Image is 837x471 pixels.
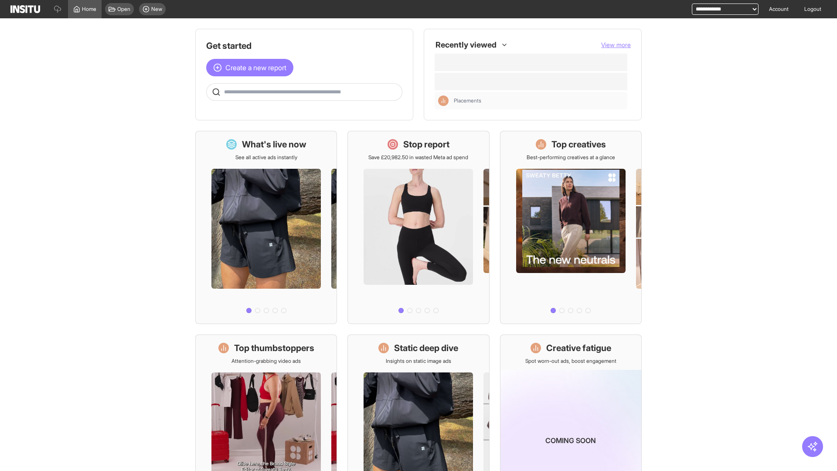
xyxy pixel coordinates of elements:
[601,41,631,49] button: View more
[10,5,40,13] img: Logo
[438,96,449,106] div: Insights
[82,6,96,13] span: Home
[195,131,337,324] a: What's live nowSee all active ads instantly
[403,138,449,150] h1: Stop report
[386,358,451,365] p: Insights on static image ads
[394,342,458,354] h1: Static deep dive
[206,40,402,52] h1: Get started
[242,138,306,150] h1: What's live now
[368,154,468,161] p: Save £20,982.50 in wasted Meta ad spend
[347,131,489,324] a: Stop reportSave £20,982.50 in wasted Meta ad spend
[225,62,286,73] span: Create a new report
[231,358,301,365] p: Attention-grabbing video ads
[151,6,162,13] span: New
[527,154,615,161] p: Best-performing creatives at a glance
[206,59,293,76] button: Create a new report
[454,97,481,104] span: Placements
[500,131,642,324] a: Top creativesBest-performing creatives at a glance
[454,97,624,104] span: Placements
[117,6,130,13] span: Open
[601,41,631,48] span: View more
[551,138,606,150] h1: Top creatives
[235,154,297,161] p: See all active ads instantly
[234,342,314,354] h1: Top thumbstoppers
